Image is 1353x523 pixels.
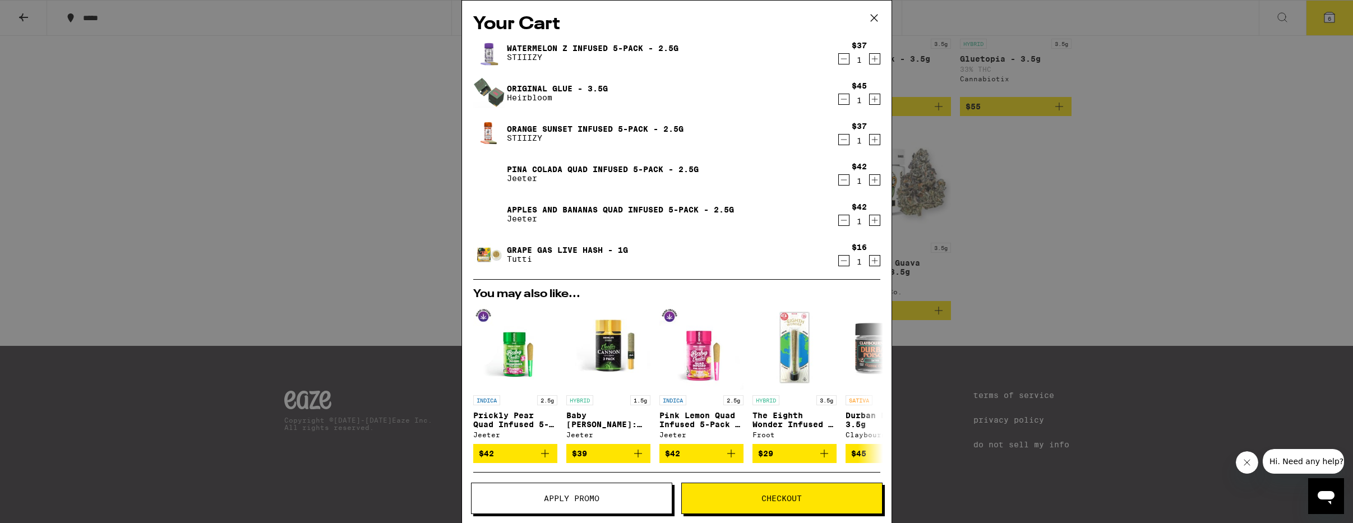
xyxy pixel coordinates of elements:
p: Jeeter [507,214,734,223]
button: Decrement [838,53,849,64]
p: HYBRID [752,395,779,405]
a: Open page for Pink Lemon Quad Infused 5-Pack - 2.5g from Jeeter [659,306,744,444]
button: Decrement [838,94,849,105]
a: Pina Colada Quad Infused 5-Pack - 2.5g [507,165,699,174]
img: Jeeter - Pink Lemon Quad Infused 5-Pack - 2.5g [659,306,744,390]
button: Increment [869,255,880,266]
button: Increment [869,215,880,226]
img: Orange Sunset Infused 5-Pack - 2.5g [473,118,505,149]
p: Pink Lemon Quad Infused 5-Pack - 2.5g [659,411,744,429]
a: Orange Sunset Infused 5-Pack - 2.5g [507,124,684,133]
a: Open page for Baby Cannon: Sherblato Infused 3-Pack - 1.5g from Jeeter [566,306,650,444]
img: Apples and Bananas Quad Infused 5-Pack - 2.5g [473,198,505,230]
img: Froot - The Eighth Wonder Infused - 3.5g [752,306,837,390]
div: Jeeter [659,431,744,438]
span: Apply Promo [544,494,599,502]
button: Add to bag [659,444,744,463]
div: Froot [752,431,837,438]
p: 3.5g [816,395,837,405]
button: Checkout [681,483,883,514]
p: INDICA [473,395,500,405]
p: INDICA [659,395,686,405]
p: SATIVA [846,395,872,405]
div: $42 [852,202,867,211]
a: Open page for Durban Poison - 3.5g from Claybourne Co. [846,306,930,444]
p: Jeeter [507,174,699,183]
span: $45 [851,449,866,458]
div: $37 [852,122,867,131]
img: Jeeter - Prickly Pear Quad Infused 5-Pack - 2.5g [473,306,557,390]
div: Jeeter [566,431,650,438]
div: $37 [852,41,867,50]
span: Checkout [761,494,802,502]
div: 1 [852,257,867,266]
p: 2.5g [723,395,744,405]
p: The Eighth Wonder Infused - 3.5g [752,411,837,429]
img: Claybourne Co. - Durban Poison - 3.5g [846,306,930,390]
iframe: Close message [1236,451,1258,474]
button: Add to bag [473,444,557,463]
img: Pina Colada Quad Infused 5-Pack - 2.5g [473,158,505,189]
button: Decrement [838,215,849,226]
p: Baby [PERSON_NAME]: Sherblato Infused 3-Pack - 1.5g [566,411,650,429]
p: Prickly Pear Quad Infused 5-Pack - 2.5g [473,411,557,429]
div: 1 [852,55,867,64]
button: Add to bag [752,444,837,463]
img: Grape Gas Live Hash - 1g [473,239,505,270]
div: $16 [852,243,867,252]
button: Decrement [838,134,849,145]
img: Jeeter - Baby Cannon: Sherblato Infused 3-Pack - 1.5g [566,306,650,390]
a: Open page for Prickly Pear Quad Infused 5-Pack - 2.5g from Jeeter [473,306,557,444]
button: Decrement [838,255,849,266]
h2: You may also like... [473,289,880,300]
button: Add to bag [846,444,930,463]
img: Original Glue - 3.5g [473,78,505,108]
a: Open page for The Eighth Wonder Infused - 3.5g from Froot [752,306,837,444]
p: 1.5g [630,395,650,405]
button: Increment [869,134,880,145]
div: Jeeter [473,431,557,438]
button: Increment [869,94,880,105]
p: HYBRID [566,395,593,405]
iframe: Button to launch messaging window [1308,478,1344,514]
p: Durban Poison - 3.5g [846,411,930,429]
button: Increment [869,53,880,64]
div: 1 [852,96,867,105]
div: $42 [852,162,867,171]
p: 2.5g [537,395,557,405]
a: Watermelon Z Infused 5-Pack - 2.5g [507,44,678,53]
div: 1 [852,136,867,145]
p: Tutti [507,254,628,263]
div: 1 [852,177,867,186]
span: $42 [665,449,680,458]
p: STIIIZY [507,133,684,142]
a: Apples and Bananas Quad Infused 5-Pack - 2.5g [507,205,734,214]
img: Watermelon Z Infused 5-Pack - 2.5g [473,37,505,68]
a: Original Glue - 3.5g [507,84,608,93]
div: 1 [852,217,867,226]
span: $42 [479,449,494,458]
div: Claybourne Co. [846,431,930,438]
button: Add to bag [566,444,650,463]
span: $29 [758,449,773,458]
button: Decrement [838,174,849,186]
a: Grape Gas Live Hash - 1g [507,246,628,254]
p: Heirbloom [507,93,608,102]
button: Apply Promo [471,483,672,514]
h2: Your Cart [473,12,880,37]
p: STIIIZY [507,53,678,62]
div: $45 [852,81,867,90]
span: $39 [572,449,587,458]
iframe: Message from company [1263,449,1344,474]
button: Increment [869,174,880,186]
